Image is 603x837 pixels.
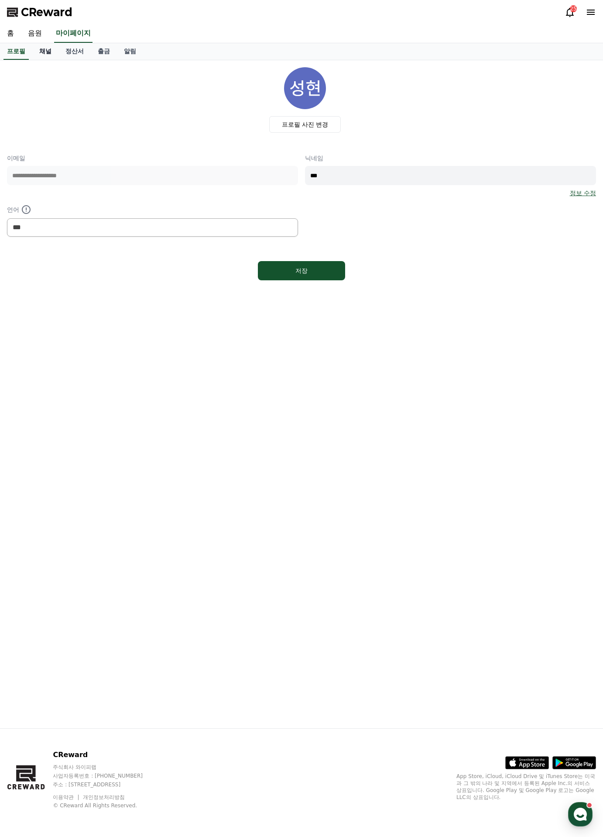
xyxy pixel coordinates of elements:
[80,290,90,297] span: 대화
[83,794,125,800] a: 개인정보처리방침
[21,24,49,43] a: 음원
[21,5,72,19] span: CReward
[565,7,575,17] a: 25
[27,290,33,297] span: 홈
[53,772,159,779] p: 사업자등록번호 : [PHONE_NUMBER]
[7,204,298,215] p: 언어
[135,290,145,297] span: 설정
[32,43,58,60] a: 채널
[58,277,113,299] a: 대화
[456,773,596,801] p: App Store, iCloud, iCloud Drive 및 iTunes Store는 미국과 그 밖의 나라 및 지역에서 등록된 Apple Inc.의 서비스 상표입니다. Goo...
[113,277,168,299] a: 설정
[54,24,93,43] a: 마이페이지
[570,5,577,12] div: 25
[275,266,328,275] div: 저장
[258,261,345,280] button: 저장
[3,43,29,60] a: 프로필
[53,764,159,771] p: 주식회사 와이피랩
[284,67,326,109] img: profile_image
[305,154,596,162] p: 닉네임
[269,116,341,133] label: 프로필 사진 변경
[53,750,159,760] p: CReward
[53,794,80,800] a: 이용약관
[91,43,117,60] a: 출금
[570,189,596,197] a: 정보 수정
[53,781,159,788] p: 주소 : [STREET_ADDRESS]
[117,43,143,60] a: 알림
[7,5,72,19] a: CReward
[58,43,91,60] a: 정산서
[3,277,58,299] a: 홈
[53,802,159,809] p: © CReward All Rights Reserved.
[7,154,298,162] p: 이메일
